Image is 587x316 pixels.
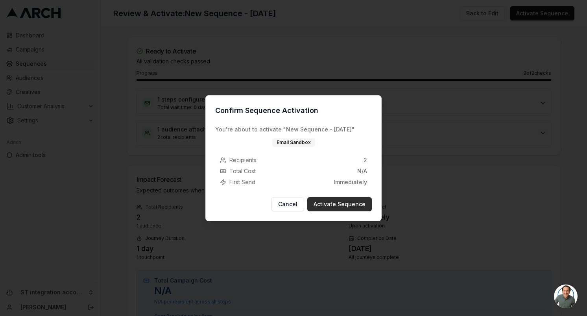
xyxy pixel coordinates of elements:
[229,156,257,164] span: Recipients
[271,197,304,211] button: Cancel
[272,138,315,147] div: Email Sandbox
[229,167,256,175] span: Total Cost
[229,178,255,186] span: First Send
[364,156,367,164] span: 2
[334,178,367,186] span: Immediately
[307,197,372,211] button: Activate Sequence
[215,105,372,116] h2: Confirm Sequence Activation
[215,126,372,133] p: You're about to activate " New Sequence - [DATE] "
[357,167,367,175] span: N/A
